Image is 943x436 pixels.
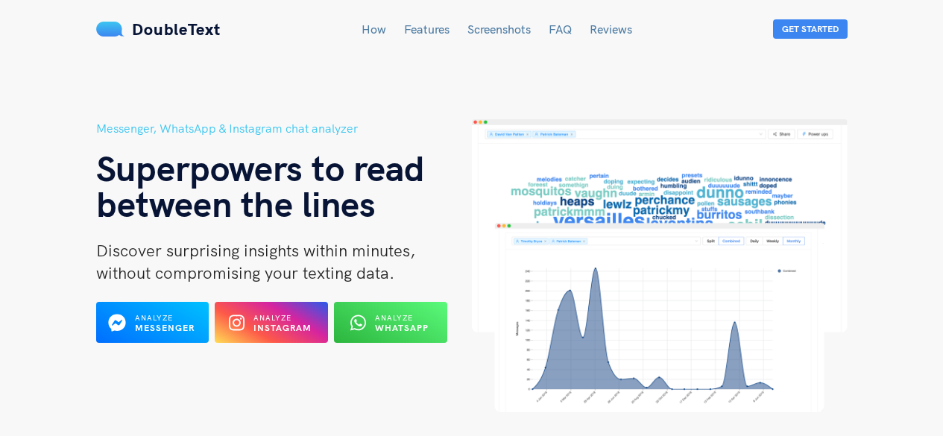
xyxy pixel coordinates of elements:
[590,22,632,37] a: Reviews
[96,262,394,283] span: without compromising your texting data.
[96,240,415,261] span: Discover surprising insights within minutes,
[96,181,376,226] span: between the lines
[253,322,312,333] b: Instagram
[362,22,386,37] a: How
[96,302,209,343] button: Analyze Messenger
[215,321,328,335] a: Analyze Instagram
[375,322,429,333] b: WhatsApp
[253,313,291,323] span: Analyze
[334,302,447,343] button: Analyze WhatsApp
[467,22,531,37] a: Screenshots
[215,302,328,343] button: Analyze Instagram
[96,145,425,190] span: Superpowers to read
[404,22,450,37] a: Features
[135,313,173,323] span: Analyze
[549,22,572,37] a: FAQ
[96,22,124,37] img: mS3x8y1f88AAAAABJRU5ErkJggg==
[773,19,848,39] button: Get Started
[96,19,221,40] a: DoubleText
[132,19,221,40] span: DoubleText
[135,322,195,333] b: Messenger
[334,321,447,335] a: Analyze WhatsApp
[375,313,413,323] span: Analyze
[96,119,472,138] h5: Messenger, WhatsApp & Instagram chat analyzer
[472,119,848,412] img: hero
[96,321,209,335] a: Analyze Messenger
